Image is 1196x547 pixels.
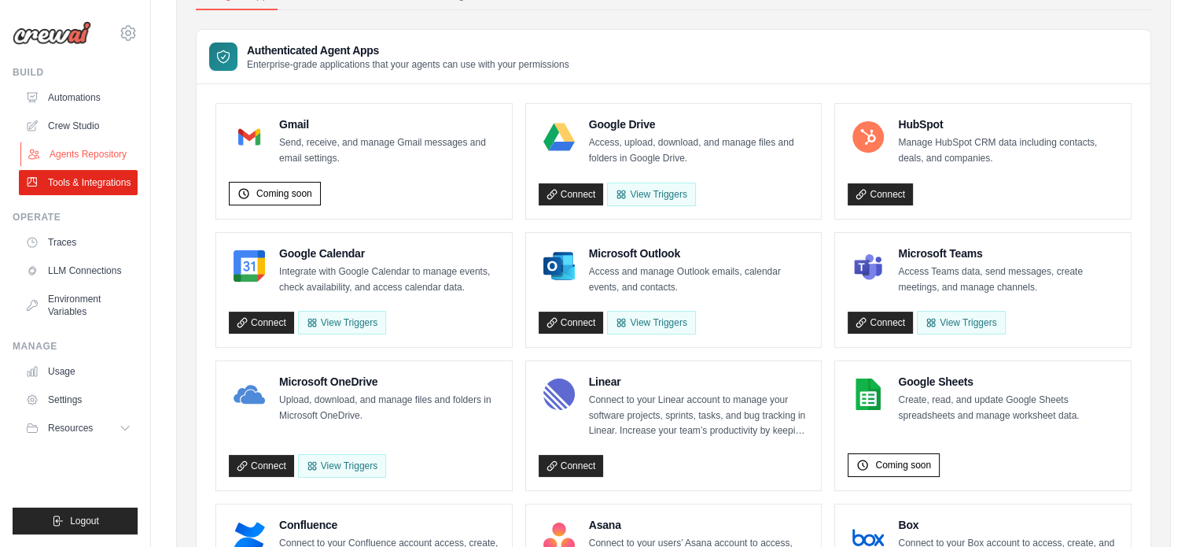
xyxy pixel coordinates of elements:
[234,121,265,153] img: Gmail Logo
[898,374,1118,390] h4: Google Sheets
[852,379,884,410] img: Google Sheets Logo
[898,135,1118,166] p: Manage HubSpot CRM data including contacts, deals, and companies.
[589,374,809,390] h4: Linear
[234,250,265,282] img: Google Calendar Logo
[589,116,809,132] h4: Google Drive
[589,264,809,295] p: Access and manage Outlook emails, calendar events, and contacts.
[247,58,569,71] p: Enterprise-grade applications that your agents can use with your permissions
[19,170,138,195] a: Tools & Integrations
[19,286,138,324] a: Environment Variables
[279,116,499,132] h4: Gmail
[543,121,575,153] img: Google Drive Logo
[898,517,1118,533] h4: Box
[589,135,809,166] p: Access, upload, download, and manage files and folders in Google Drive.
[247,43,569,58] h3: Authenticated Agent Apps
[543,379,575,410] img: Linear Logo
[20,142,139,167] a: Agents Repository
[607,183,695,206] : View Triggers
[875,459,931,471] span: Coming soon
[229,312,294,334] a: Connect
[852,250,884,282] img: Microsoft Teams Logo
[13,66,138,79] div: Build
[19,113,138,139] a: Crew Studio
[589,246,809,261] h4: Microsoft Outlook
[298,311,386,334] button: View Triggers
[898,393,1118,423] p: Create, read, and update Google Sheets spreadsheets and manage worksheet data.
[898,264,1118,295] p: Access Teams data, send messages, create meetings, and manage channels.
[279,517,499,533] h4: Confluence
[607,311,695,334] : View Triggers
[229,455,294,477] a: Connect
[13,508,138,534] button: Logout
[279,135,499,166] p: Send, receive, and manage Gmail messages and email settings.
[589,393,809,439] p: Connect to your Linear account to manage your software projects, sprints, tasks, and bug tracking...
[13,211,138,224] div: Operate
[543,250,575,282] img: Microsoft Outlook Logo
[13,21,91,45] img: Logo
[298,454,386,478] : View Triggers
[48,422,93,434] span: Resources
[19,258,138,283] a: LLM Connections
[19,387,138,412] a: Settings
[898,246,1118,261] h4: Microsoft Teams
[852,121,884,153] img: HubSpot Logo
[234,379,265,410] img: Microsoft OneDrive Logo
[539,183,604,205] a: Connect
[898,116,1118,132] h4: HubSpot
[19,230,138,255] a: Traces
[539,455,604,477] a: Connect
[19,416,138,441] button: Resources
[19,85,138,110] a: Automations
[848,183,913,205] a: Connect
[848,312,913,334] a: Connect
[539,312,604,334] a: Connect
[256,187,312,200] span: Coming soon
[589,517,809,533] h4: Asana
[279,393,499,423] p: Upload, download, and manage files and folders in Microsoft OneDrive.
[70,515,99,527] span: Logout
[279,246,499,261] h4: Google Calendar
[279,264,499,295] p: Integrate with Google Calendar to manage events, check availability, and access calendar data.
[917,311,1005,334] : View Triggers
[279,374,499,390] h4: Microsoft OneDrive
[13,340,138,353] div: Manage
[19,359,138,384] a: Usage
